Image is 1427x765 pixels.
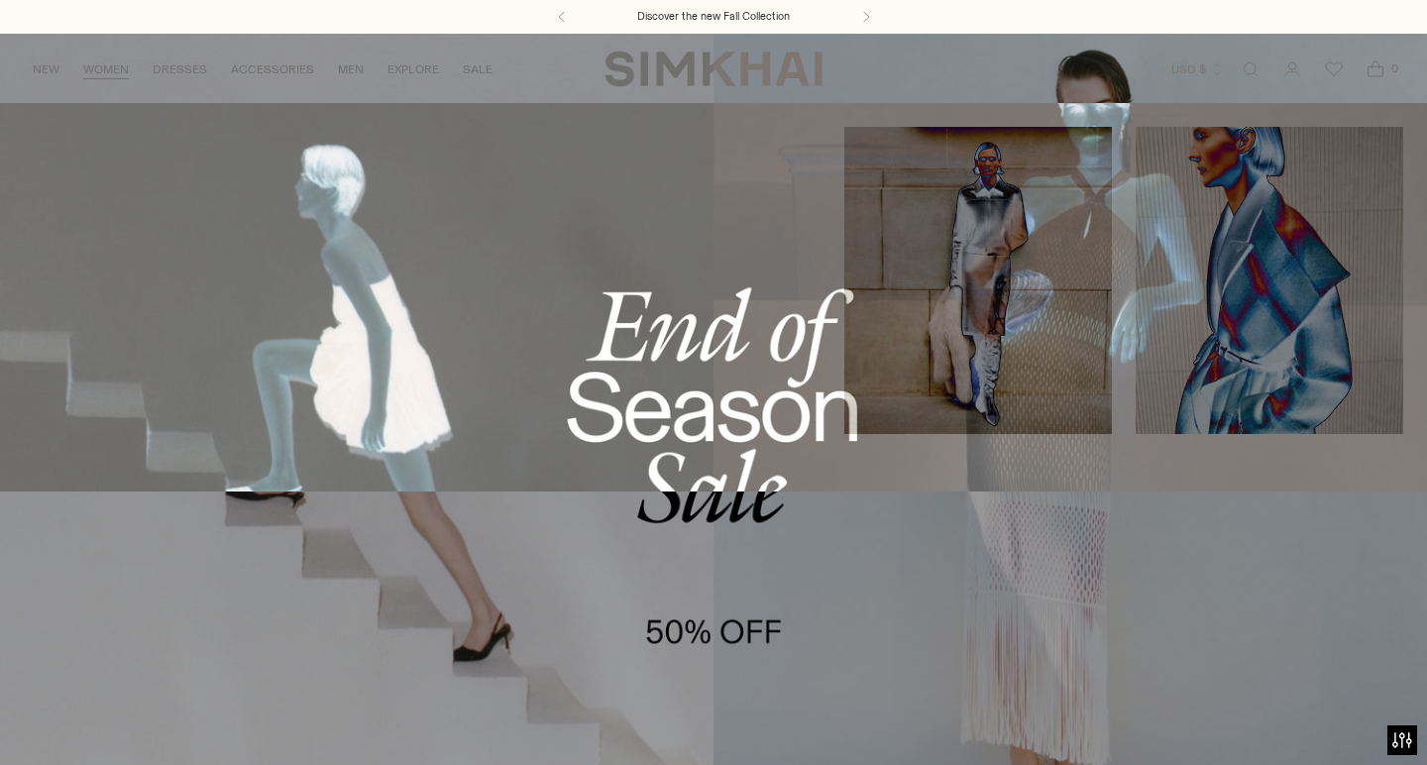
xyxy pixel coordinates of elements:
[231,48,314,91] a: ACCESSORIES
[338,48,364,91] a: MEN
[1356,50,1395,89] a: Open cart modal
[463,48,493,91] a: SALE
[1314,50,1354,89] a: Wishlist
[1272,50,1312,89] a: Go to the account page
[153,48,207,91] a: DRESSES
[1385,59,1403,77] span: 0
[387,48,439,91] a: EXPLORE
[1328,672,1407,745] iframe: Gorgias live chat messenger
[1171,48,1224,91] button: USD $
[83,48,129,91] a: WOMEN
[637,9,790,25] a: Discover the new Fall Collection
[33,48,59,91] a: NEW
[1231,50,1270,89] a: Open search modal
[604,50,823,88] a: SIMKHAI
